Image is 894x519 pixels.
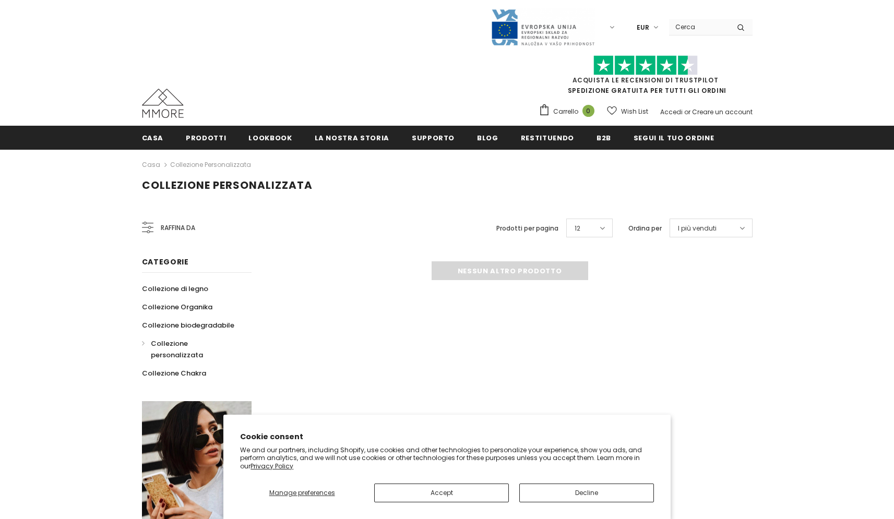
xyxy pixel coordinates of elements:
button: Manage preferences [240,484,364,502]
button: Accept [374,484,509,502]
p: We and our partners, including Shopify, use cookies and other technologies to personalize your ex... [240,446,654,470]
span: Casa [142,133,164,143]
a: Segui il tuo ordine [634,126,714,149]
span: Segui il tuo ordine [634,133,714,143]
label: Prodotti per pagina [496,223,558,234]
a: Wish List [607,102,648,120]
span: Manage preferences [269,488,335,497]
span: Blog [477,133,498,143]
a: supporto [412,126,455,149]
span: supporto [412,133,455,143]
span: Lookbook [248,133,292,143]
span: Wish List [621,106,648,117]
span: I più venduti [678,223,717,234]
a: Collezione Organika [142,298,212,316]
a: Acquista le recensioni di TrustPilot [573,76,719,85]
img: Javni Razpis [491,8,595,46]
span: La nostra storia [315,133,389,143]
span: Restituendo [521,133,574,143]
a: Carrello 0 [539,104,600,119]
span: or [684,107,690,116]
span: EUR [637,22,649,33]
a: Blog [477,126,498,149]
span: Prodotti [186,133,226,143]
a: Prodotti [186,126,226,149]
a: Collezione personalizzata [142,334,240,364]
span: Collezione personalizzata [151,339,203,360]
label: Ordina per [628,223,662,234]
a: Restituendo [521,126,574,149]
a: Collezione Chakra [142,364,206,382]
span: SPEDIZIONE GRATUITA PER TUTTI GLI ORDINI [539,60,753,95]
span: Collezione Chakra [142,368,206,378]
span: Collezione di legno [142,284,208,294]
a: Collezione personalizzata [170,160,251,169]
input: Search Site [669,19,729,34]
a: Collezione di legno [142,280,208,298]
a: Casa [142,159,160,171]
a: Javni Razpis [491,22,595,31]
span: Collezione biodegradabile [142,320,234,330]
span: Collezione personalizzata [142,178,313,192]
a: Accedi [660,107,683,116]
span: 12 [575,223,580,234]
span: 0 [582,105,594,117]
span: Categorie [142,257,189,267]
a: Lookbook [248,126,292,149]
span: Carrello [553,106,578,117]
a: La nostra storia [315,126,389,149]
img: Casi MMORE [142,89,184,118]
a: Casa [142,126,164,149]
h2: Cookie consent [240,431,654,442]
a: Creare un account [692,107,753,116]
button: Decline [519,484,654,502]
span: B2B [597,133,611,143]
span: Collezione Organika [142,302,212,312]
a: Privacy Policy [251,462,293,470]
span: Raffina da [161,222,195,234]
img: Fidati di Pilot Stars [593,55,698,76]
a: Collezione biodegradabile [142,316,234,334]
a: B2B [597,126,611,149]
